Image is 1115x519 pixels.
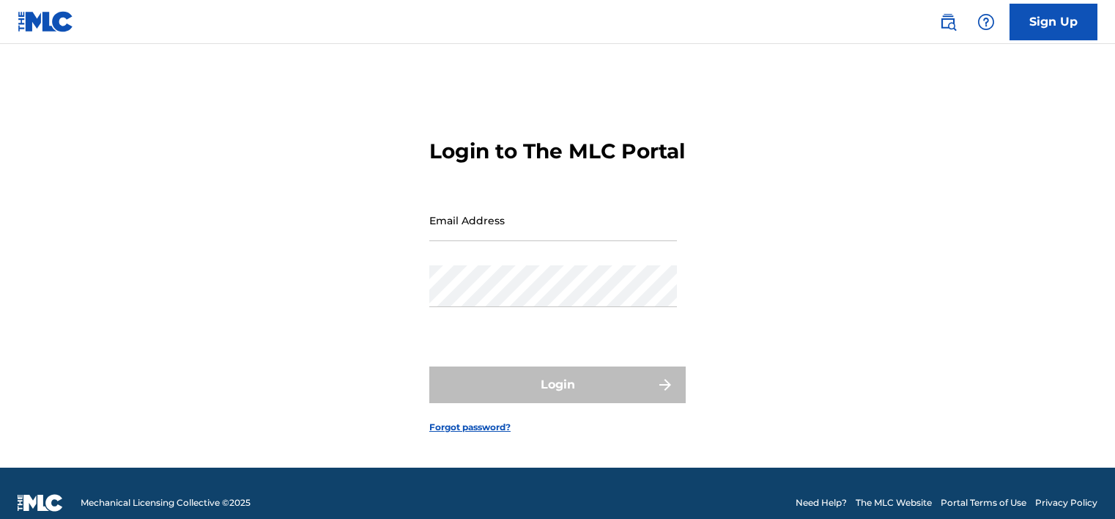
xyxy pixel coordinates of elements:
[939,13,957,31] img: search
[1010,4,1097,40] a: Sign Up
[18,11,74,32] img: MLC Logo
[971,7,1001,37] div: Help
[429,139,685,164] h3: Login to The MLC Portal
[796,496,847,509] a: Need Help?
[429,421,511,434] a: Forgot password?
[18,494,63,512] img: logo
[977,13,995,31] img: help
[941,496,1026,509] a: Portal Terms of Use
[1042,449,1115,519] iframe: Chat Widget
[856,496,932,509] a: The MLC Website
[81,496,251,509] span: Mechanical Licensing Collective © 2025
[1035,496,1097,509] a: Privacy Policy
[933,7,963,37] a: Public Search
